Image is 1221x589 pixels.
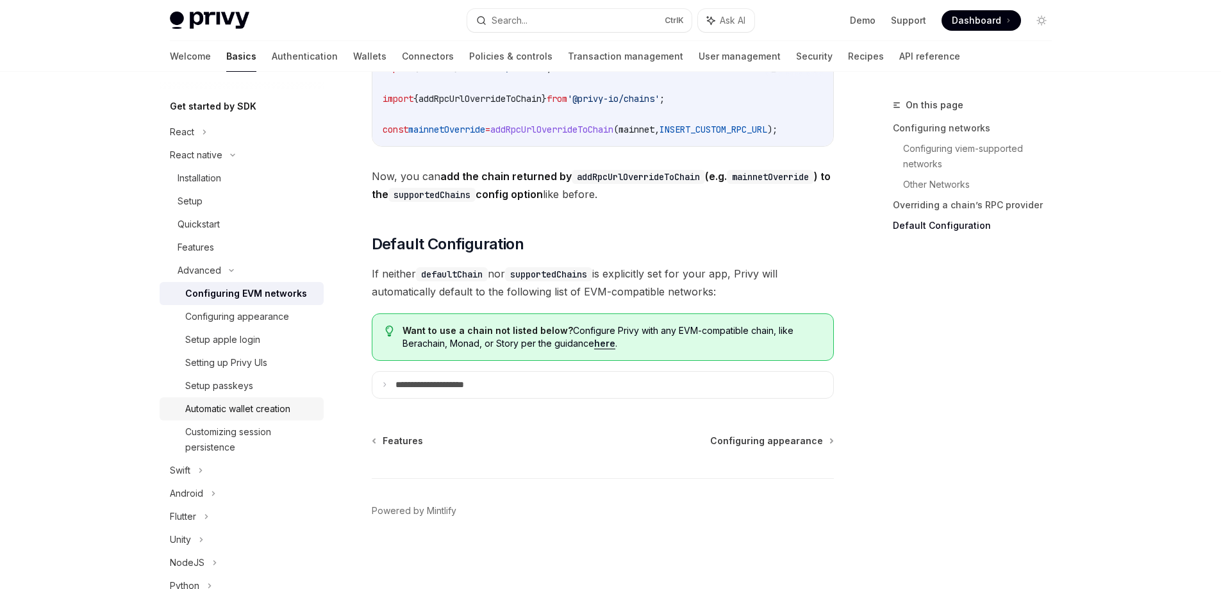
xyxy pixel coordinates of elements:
a: Customizing session persistence [160,420,324,459]
span: addRpcUrlOverrideToChain [490,124,613,135]
a: Authentication [272,41,338,72]
button: Toggle dark mode [1031,10,1052,31]
button: Ask AI [698,9,754,32]
a: Recipes [848,41,884,72]
span: ; [547,62,552,74]
div: Setting up Privy UIs [185,355,267,370]
span: Dashboard [952,14,1001,27]
h5: Get started by SDK [170,99,256,114]
span: If neither nor is explicitly set for your app, Privy will automatically default to the following ... [372,265,834,301]
span: On this page [906,97,963,113]
a: Wallets [353,41,386,72]
a: Quickstart [160,213,324,236]
a: Setup apple login [160,328,324,351]
span: = [485,124,490,135]
span: Default Configuration [372,234,524,254]
a: Configuring viem-supported networks [903,138,1062,174]
code: addRpcUrlOverrideToChain [572,170,705,184]
code: supportedChains [505,267,592,281]
a: Powered by Mintlify [372,504,456,517]
a: Demo [850,14,876,27]
a: Setup [160,190,324,213]
img: light logo [170,12,249,29]
div: NodeJS [170,555,204,570]
a: Features [160,236,324,259]
span: Now, you can like before. [372,167,834,203]
a: Configuring networks [893,118,1062,138]
span: mainnet [419,62,454,74]
a: User management [699,41,781,72]
span: from [460,62,480,74]
strong: add the chain returned by (e.g. ) to the config option [372,170,831,201]
a: Automatic wallet creation [160,397,324,420]
span: Ctrl K [665,15,684,26]
a: Other Networks [903,174,1062,195]
svg: Tip [385,326,394,337]
span: , [654,124,660,135]
div: Configuring appearance [185,309,289,324]
span: Configure Privy with any EVM-compatible chain, like Berachain, Monad, or Story per the guidance . [403,324,820,350]
div: Advanced [178,263,221,278]
span: 'viem/chains' [480,62,547,74]
div: Setup [178,194,203,209]
div: Automatic wallet creation [185,401,290,417]
a: API reference [899,41,960,72]
a: Default Configuration [893,215,1062,236]
span: Ask AI [720,14,745,27]
div: Unity [170,532,191,547]
span: } [454,62,460,74]
a: Basics [226,41,256,72]
strong: Want to use a chain not listed below? [403,325,573,336]
a: Installation [160,167,324,190]
code: mainnetOverride [727,170,814,184]
a: Configuring appearance [710,435,833,447]
span: { [413,62,419,74]
a: Security [796,41,833,72]
a: Configuring EVM networks [160,282,324,305]
div: Setup passkeys [185,378,253,394]
div: React native [170,147,222,163]
span: ( [613,124,619,135]
span: '@privy-io/chains' [567,93,660,104]
span: mainnetOverride [408,124,485,135]
span: from [547,93,567,104]
button: Search...CtrlK [467,9,692,32]
span: { [413,93,419,104]
a: here [594,338,615,349]
div: Swift [170,463,190,478]
code: defaultChain [416,267,488,281]
div: Customizing session persistence [185,424,316,455]
span: const [383,124,408,135]
div: Configuring EVM networks [185,286,307,301]
div: Features [178,240,214,255]
a: Setting up Privy UIs [160,351,324,374]
div: React [170,124,194,140]
span: mainnet [619,124,654,135]
a: Welcome [170,41,211,72]
a: Features [373,435,423,447]
span: import [383,93,413,104]
span: ); [767,124,777,135]
a: Support [891,14,926,27]
span: import [383,62,413,74]
a: Transaction management [568,41,683,72]
code: supportedChains [388,188,476,202]
span: } [542,93,547,104]
span: ; [660,93,665,104]
div: Flutter [170,509,196,524]
span: addRpcUrlOverrideToChain [419,93,542,104]
span: INSERT_CUSTOM_RPC_URL [660,124,767,135]
a: Dashboard [942,10,1021,31]
div: Setup apple login [185,332,260,347]
div: Quickstart [178,217,220,232]
a: Policies & controls [469,41,552,72]
span: Configuring appearance [710,435,823,447]
a: Overriding a chain’s RPC provider [893,195,1062,215]
span: Features [383,435,423,447]
a: Connectors [402,41,454,72]
a: Configuring appearance [160,305,324,328]
div: Installation [178,170,221,186]
div: Search... [492,13,527,28]
a: Setup passkeys [160,374,324,397]
div: Android [170,486,203,501]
